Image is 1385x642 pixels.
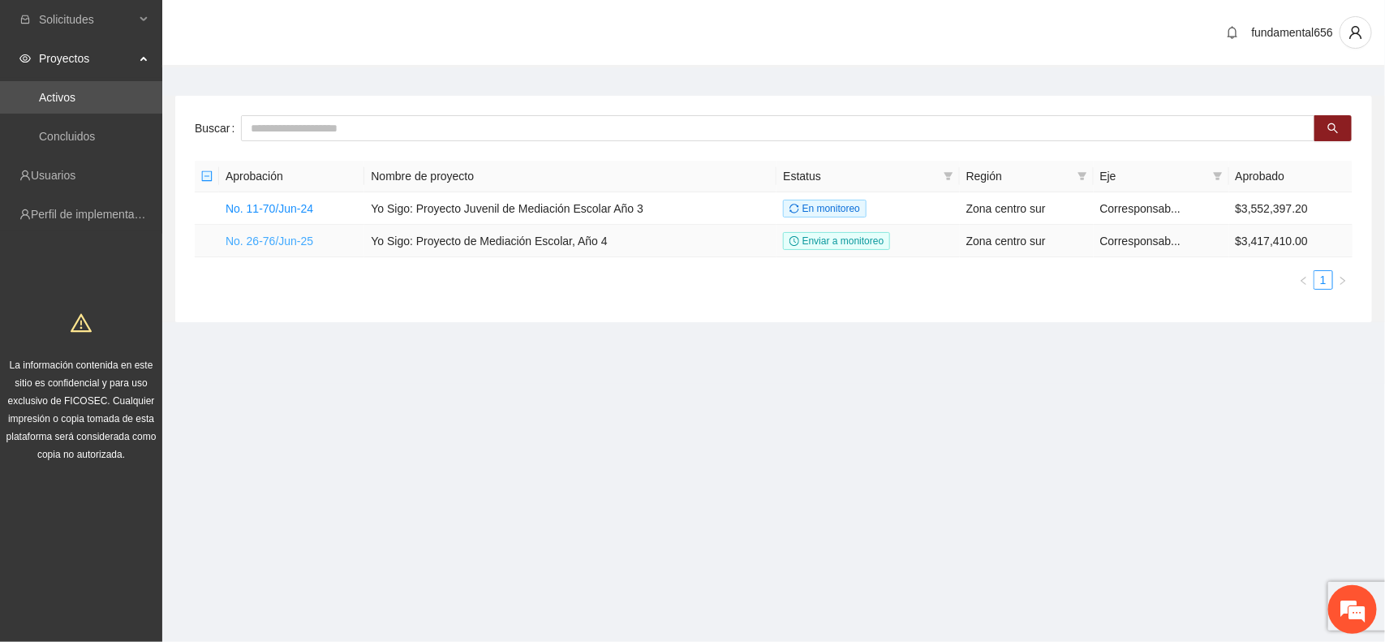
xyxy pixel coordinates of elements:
span: filter [1210,164,1226,188]
a: Activos [39,91,75,104]
td: Yo Sigo: Proyecto Juvenil de Mediación Escolar Año 3 [364,192,776,225]
span: Proyectos [39,42,135,75]
span: Estatus [783,167,936,185]
label: Buscar [195,115,241,141]
th: Aprobación [219,161,364,192]
span: inbox [19,14,31,25]
span: Eje [1100,167,1206,185]
span: Enviar a monitoreo [783,232,890,250]
td: Zona centro sur [960,225,1094,257]
button: left [1294,270,1314,290]
span: Solicitudes [39,3,135,36]
span: eye [19,53,31,64]
td: $3,417,410.00 [1229,225,1353,257]
span: user [1340,25,1371,40]
span: filter [1077,171,1087,181]
a: No. 11-70/Jun-24 [226,202,313,215]
span: bell [1220,26,1245,39]
a: No. 26-76/Jun-25 [226,235,313,248]
td: Zona centro sur [960,192,1094,225]
span: left [1299,276,1309,286]
span: minus-square [201,170,213,182]
th: Aprobado [1229,161,1353,192]
span: warning [71,312,92,334]
th: Nombre de proyecto [364,161,776,192]
td: Yo Sigo: Proyecto de Mediación Escolar, Año 4 [364,225,776,257]
span: right [1338,276,1348,286]
button: right [1333,270,1353,290]
button: bell [1219,19,1245,45]
span: fundamental656 [1252,26,1333,39]
li: Next Page [1333,270,1353,290]
a: 1 [1314,271,1332,289]
span: Corresponsab... [1100,235,1181,248]
button: user [1340,16,1372,49]
span: sync [789,204,799,213]
a: Concluidos [39,130,95,143]
span: La información contenida en este sitio es confidencial y para uso exclusivo de FICOSEC. Cualquier... [6,360,157,460]
button: search [1314,115,1352,141]
span: filter [1074,164,1090,188]
span: filter [944,171,953,181]
span: En monitoreo [783,200,867,218]
li: 1 [1314,270,1333,290]
span: Región [966,167,1071,185]
td: $3,552,397.20 [1229,192,1353,225]
li: Previous Page [1294,270,1314,290]
span: Corresponsab... [1100,202,1181,215]
span: search [1327,123,1339,136]
span: filter [940,164,957,188]
a: Usuarios [31,169,75,182]
span: clock-circle [789,236,799,246]
span: filter [1213,171,1223,181]
a: Perfil de implementadora [31,208,157,221]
